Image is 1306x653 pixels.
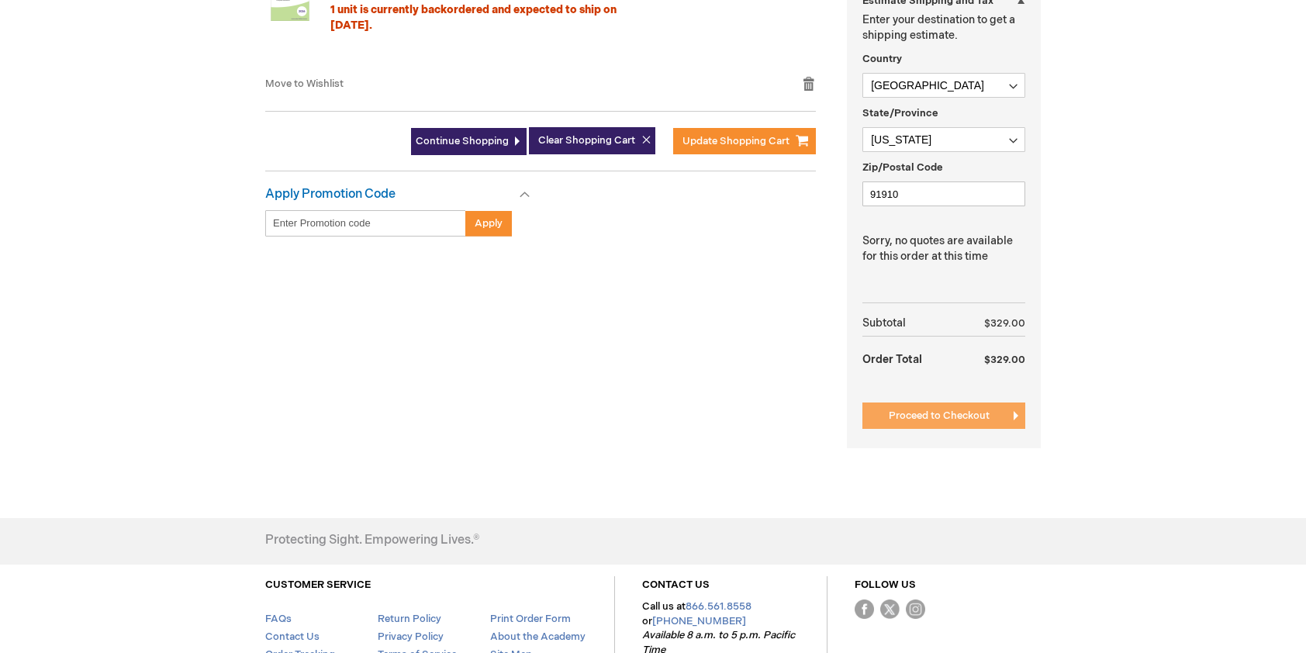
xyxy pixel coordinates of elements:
span: Continue Shopping [416,135,509,147]
a: Print Order Form [490,613,571,625]
img: Facebook [855,599,874,619]
input: Enter Promotion code [265,210,466,237]
strong: Apply Promotion Code [265,187,396,202]
span: Clear Shopping Cart [538,134,635,147]
a: Contact Us [265,631,320,643]
div: 1 unit is currently backordered and expected to ship on [DATE]. [330,2,622,33]
button: Clear Shopping Cart [529,127,655,154]
a: FAQs [265,613,292,625]
span: Proceed to Checkout [889,409,990,422]
a: Return Policy [378,613,441,625]
span: $329.00 [984,354,1025,366]
strong: Order Total [862,345,922,372]
img: Twitter [880,599,900,619]
button: Update Shopping Cart [673,128,816,154]
a: About the Academy [490,631,586,643]
a: [PHONE_NUMBER] [652,615,746,627]
span: Update Shopping Cart [682,135,789,147]
a: CONTACT US [642,579,710,591]
span: Apply [475,217,503,230]
th: Subtotal [862,311,955,337]
button: Proceed to Checkout [862,403,1025,429]
a: Move to Wishlist [265,78,344,90]
a: 866.561.8558 [686,600,751,613]
h4: Protecting Sight. Empowering Lives.® [265,534,479,548]
button: Apply [465,210,512,237]
a: Continue Shopping [411,128,527,155]
a: FOLLOW US [855,579,916,591]
img: instagram [906,599,925,619]
span: Zip/Postal Code [862,161,943,174]
p: Sorry, no quotes are available for this order at this time [862,233,1025,264]
span: State/Province [862,107,938,119]
p: Enter your destination to get a shipping estimate. [862,12,1025,43]
span: Country [862,53,902,65]
a: Privacy Policy [378,631,444,643]
span: $329.00 [984,317,1025,330]
a: CUSTOMER SERVICE [265,579,371,591]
